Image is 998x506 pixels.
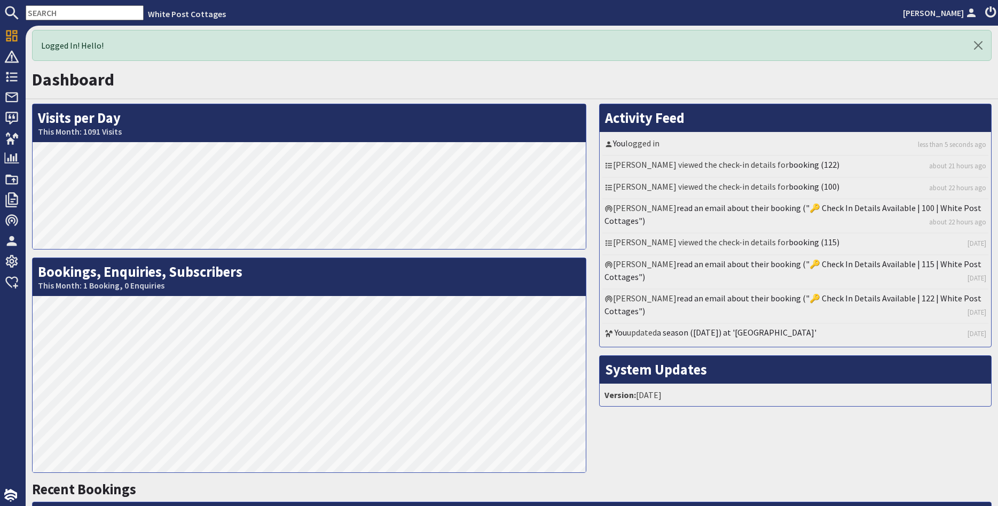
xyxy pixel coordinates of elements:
a: Activity Feed [605,109,685,127]
li: [PERSON_NAME] viewed the check-in details for [602,233,988,255]
a: about 22 hours ago [929,183,986,193]
img: staytech_i_w-64f4e8e9ee0a9c174fd5317b4b171b261742d2d393467e5bdba4413f4f884c10.svg [4,489,17,502]
a: a season ([DATE]) at '[GEOGRAPHIC_DATA]' [657,327,816,338]
a: read an email about their booking ("🔑 Check In Details Available | 115 | White Post Cottages") [604,259,981,282]
a: booking (115) [789,237,839,247]
a: read an email about their booking ("🔑 Check In Details Available | 122 | White Post Cottages") [604,293,981,316]
a: read an email about their booking ("🔑 Check In Details Available | 100 | White Post Cottages") [604,203,981,226]
small: This Month: 1 Booking, 0 Enquiries [38,281,580,291]
a: booking (122) [789,159,839,170]
a: booking (100) [789,181,839,192]
input: SEARCH [26,5,144,20]
a: [DATE] [968,307,986,317]
li: [DATE] [602,386,988,403]
a: White Post Cottages [148,9,226,19]
a: [DATE] [968,273,986,283]
strong: Version: [604,390,636,400]
a: [PERSON_NAME] [903,6,979,19]
li: [PERSON_NAME] [602,290,988,324]
li: [PERSON_NAME] viewed the check-in details for [602,156,988,177]
li: [PERSON_NAME] viewed the check-in details for [602,178,988,199]
div: Logged In! Hello! [32,30,992,61]
li: logged in [602,135,988,156]
li: updated [602,324,988,344]
a: [DATE] [968,329,986,339]
a: less than 5 seconds ago [918,139,986,150]
small: This Month: 1091 Visits [38,127,580,137]
li: [PERSON_NAME] [602,255,988,290]
a: You [615,327,627,338]
a: Dashboard [32,69,114,90]
a: System Updates [605,361,707,378]
a: about 22 hours ago [929,217,986,227]
h2: Bookings, Enquiries, Subscribers [33,258,586,296]
li: [PERSON_NAME] [602,199,988,233]
a: [DATE] [968,238,986,248]
a: You [613,138,625,149]
a: Recent Bookings [32,480,136,498]
a: about 21 hours ago [929,161,986,171]
h2: Visits per Day [33,104,586,142]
